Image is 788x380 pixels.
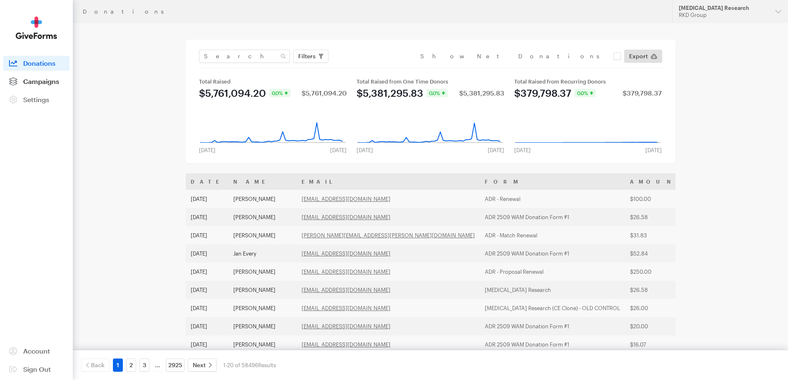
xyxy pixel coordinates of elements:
[480,173,625,190] th: Form
[426,89,448,97] div: 0.0%
[629,51,648,61] span: Export
[624,50,662,63] a: Export
[193,360,206,370] span: Next
[228,263,297,281] td: [PERSON_NAME]
[188,358,217,372] a: Next
[480,226,625,244] td: ADR - Match Renewal
[228,244,297,263] td: Jan Every
[297,173,480,190] th: Email
[258,362,276,368] span: Results
[3,56,69,71] a: Donations
[302,341,390,348] a: [EMAIL_ADDRESS][DOMAIN_NAME]
[357,88,423,98] div: $5,381,295.83
[625,263,692,281] td: $250.00
[480,190,625,208] td: ADR - Renewal
[625,244,692,263] td: $52.84
[623,90,662,96] div: $379,798.37
[514,78,662,85] div: Total Raised from Recurring Donors
[228,173,297,190] th: Name
[186,208,228,226] td: [DATE]
[3,74,69,89] a: Campaigns
[228,190,297,208] td: [PERSON_NAME]
[302,214,390,220] a: [EMAIL_ADDRESS][DOMAIN_NAME]
[223,358,276,372] div: 1-20 of 58496
[186,335,228,354] td: [DATE]
[480,317,625,335] td: ADR 2509 WAM Donation Form #1
[480,281,625,299] td: [MEDICAL_DATA] Research
[186,317,228,335] td: [DATE]
[3,362,69,377] a: Sign Out
[293,50,328,63] button: Filters
[325,147,352,153] div: [DATE]
[575,89,596,97] div: 0.0%
[228,208,297,226] td: [PERSON_NAME]
[480,244,625,263] td: ADR 2509 WAM Donation Form #1
[302,232,475,239] a: [PERSON_NAME][EMAIL_ADDRESS][PERSON_NAME][DOMAIN_NAME]
[186,299,228,317] td: [DATE]
[302,323,390,330] a: [EMAIL_ADDRESS][DOMAIN_NAME]
[625,299,692,317] td: $26.00
[302,305,390,311] a: [EMAIL_ADDRESS][DOMAIN_NAME]
[269,89,290,97] div: 0.0%
[679,12,769,19] div: RKD Group
[3,344,69,358] a: Account
[640,147,667,153] div: [DATE]
[126,358,136,372] a: 2
[23,96,49,103] span: Settings
[625,317,692,335] td: $20.00
[302,90,347,96] div: $5,761,094.20
[199,50,290,63] input: Search Name & Email
[625,226,692,244] td: $31.83
[480,208,625,226] td: ADR 2509 WAM Donation Form #1
[3,92,69,107] a: Settings
[480,299,625,317] td: [MEDICAL_DATA] Research (CE Clone) - OLD CONTROL
[228,281,297,299] td: [PERSON_NAME]
[625,335,692,354] td: $16.07
[679,5,769,12] div: [MEDICAL_DATA] Research
[194,147,220,153] div: [DATE]
[228,317,297,335] td: [PERSON_NAME]
[514,88,571,98] div: $379,798.37
[625,190,692,208] td: $100.00
[139,358,149,372] a: 3
[483,147,509,153] div: [DATE]
[186,226,228,244] td: [DATE]
[625,208,692,226] td: $26.58
[23,77,59,85] span: Campaigns
[625,173,692,190] th: Amount
[199,78,347,85] div: Total Raised
[302,287,390,293] a: [EMAIL_ADDRESS][DOMAIN_NAME]
[459,90,504,96] div: $5,381,295.83
[16,17,57,39] img: GiveForms
[23,59,55,67] span: Donations
[228,226,297,244] td: [PERSON_NAME]
[23,347,50,355] span: Account
[298,51,316,61] span: Filters
[186,190,228,208] td: [DATE]
[480,263,625,281] td: ADR - Proposal Renewal
[166,358,184,372] a: 2925
[302,196,390,202] a: [EMAIL_ADDRESS][DOMAIN_NAME]
[302,268,390,275] a: [EMAIL_ADDRESS][DOMAIN_NAME]
[228,335,297,354] td: [PERSON_NAME]
[352,147,378,153] div: [DATE]
[228,299,297,317] td: [PERSON_NAME]
[480,335,625,354] td: ADR 2509 WAM Donation Form #1
[302,250,390,257] a: [EMAIL_ADDRESS][DOMAIN_NAME]
[199,88,266,98] div: $5,761,094.20
[509,147,536,153] div: [DATE]
[625,281,692,299] td: $26.58
[186,281,228,299] td: [DATE]
[23,365,51,373] span: Sign Out
[357,78,504,85] div: Total Raised from One Time Donors
[186,263,228,281] td: [DATE]
[186,173,228,190] th: Date
[186,244,228,263] td: [DATE]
